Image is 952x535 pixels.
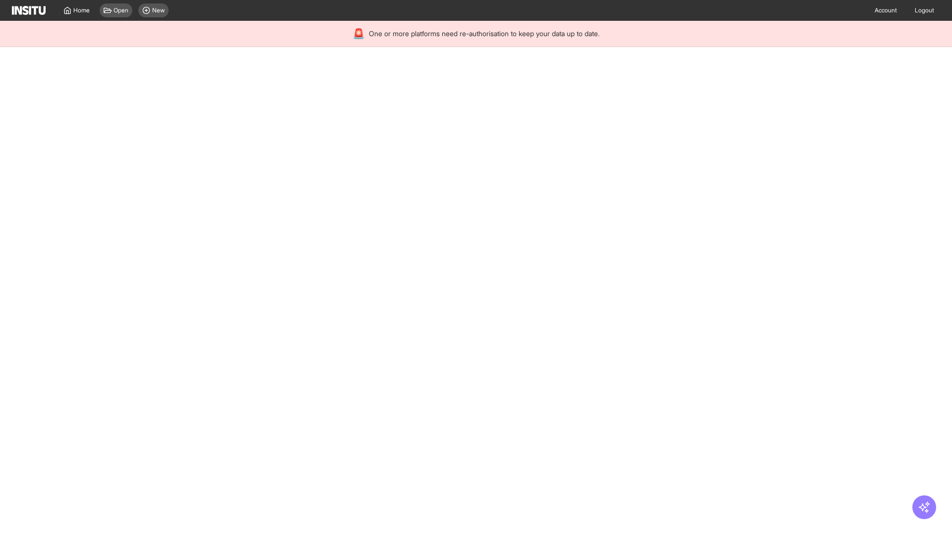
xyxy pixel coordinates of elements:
[369,29,599,39] span: One or more platforms need re-authorisation to keep your data up to date.
[114,6,128,14] span: Open
[12,6,46,15] img: Logo
[353,27,365,41] div: 🚨
[73,6,90,14] span: Home
[152,6,165,14] span: New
